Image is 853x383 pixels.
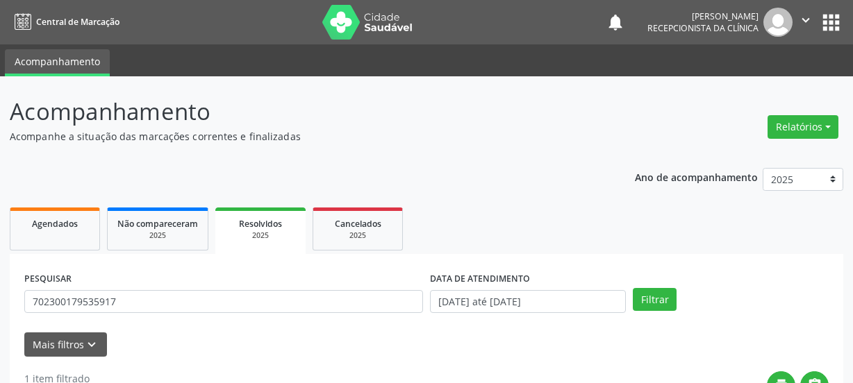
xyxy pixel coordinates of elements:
[647,22,759,34] span: Recepcionista da clínica
[635,168,758,185] p: Ano de acompanhamento
[32,218,78,230] span: Agendados
[606,12,625,32] button: notifications
[84,337,99,352] i: keyboard_arrow_down
[24,332,107,357] button: Mais filtroskeyboard_arrow_down
[763,8,793,37] img: img
[633,288,677,312] button: Filtrar
[36,16,119,28] span: Central de Marcação
[430,290,626,314] input: Selecione um intervalo
[225,230,296,241] div: 2025
[239,218,282,230] span: Resolvidos
[24,269,72,290] label: PESQUISAR
[117,230,198,241] div: 2025
[5,49,110,76] a: Acompanhamento
[798,12,813,28] i: 
[793,8,819,37] button: 
[819,10,843,35] button: apps
[430,269,530,290] label: DATA DE ATENDIMENTO
[647,10,759,22] div: [PERSON_NAME]
[117,218,198,230] span: Não compareceram
[10,10,119,33] a: Central de Marcação
[323,230,392,241] div: 2025
[24,290,423,314] input: Nome, CNS
[10,94,593,129] p: Acompanhamento
[10,129,593,144] p: Acompanhe a situação das marcações correntes e finalizadas
[335,218,381,230] span: Cancelados
[768,115,838,139] button: Relatórios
